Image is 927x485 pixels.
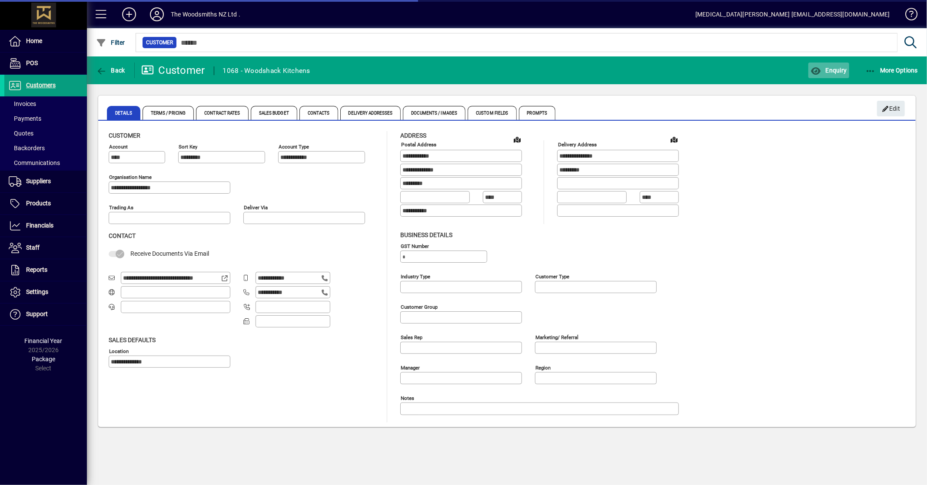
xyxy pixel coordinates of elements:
span: Delivery Addresses [340,106,401,120]
span: Settings [26,288,48,295]
a: Knowledge Base [899,2,916,30]
div: [MEDICAL_DATA][PERSON_NAME] [EMAIL_ADDRESS][DOMAIN_NAME] [695,7,890,21]
a: Staff [4,237,87,259]
span: Business details [400,231,452,238]
mat-label: Industry type [401,273,430,279]
button: Back [94,63,127,78]
span: Home [26,37,42,44]
span: Financials [26,222,53,229]
button: Add [115,7,143,22]
a: View on map [510,132,524,146]
span: Payments [9,115,41,122]
mat-label: Customer type [535,273,569,279]
mat-label: Organisation name [109,174,152,180]
span: Customer [146,38,173,47]
button: More Options [863,63,920,78]
span: Documents / Images [403,106,465,120]
span: Reports [26,266,47,273]
span: Suppliers [26,178,51,185]
a: Financials [4,215,87,237]
span: Sales Budget [251,106,297,120]
span: Invoices [9,100,36,107]
span: Back [96,67,125,74]
span: POS [26,59,38,66]
span: Package [32,356,55,363]
span: Address [400,132,426,139]
span: Contacts [299,106,338,120]
span: Receive Documents Via Email [130,250,209,257]
a: Communications [4,155,87,170]
span: Prompts [519,106,556,120]
a: Invoices [4,96,87,111]
button: Filter [94,35,127,50]
a: Home [4,30,87,52]
mat-label: Sales rep [401,334,422,340]
span: Contact [109,232,136,239]
span: Backorders [9,145,45,152]
span: Staff [26,244,40,251]
span: Quotes [9,130,33,137]
a: Backorders [4,141,87,155]
span: Details [107,106,140,120]
span: More Options [865,67,918,74]
mat-label: Location [109,348,129,354]
span: Contract Rates [196,106,248,120]
mat-label: Account Type [279,144,309,150]
span: Customers [26,82,56,89]
span: Filter [96,39,125,46]
mat-label: Marketing/ Referral [535,334,578,340]
a: Products [4,193,87,214]
button: Edit [877,101,905,116]
span: Terms / Pricing [143,106,194,120]
button: Enquiry [808,63,849,78]
a: View on map [667,132,681,146]
mat-label: Manager [401,364,420,370]
mat-label: Region [535,364,551,370]
mat-label: Account [109,144,128,150]
span: Products [26,200,51,207]
mat-label: Trading as [109,205,133,211]
button: Profile [143,7,171,22]
span: Support [26,310,48,317]
span: Financial Year [25,337,63,344]
span: Custom Fields [468,106,516,120]
span: Customer [109,132,140,139]
a: Settings [4,281,87,303]
a: Reports [4,259,87,281]
app-page-header-button: Back [87,63,135,78]
span: Sales defaults [109,337,156,343]
div: Customer [141,63,205,77]
mat-label: GST Number [401,243,429,249]
a: Payments [4,111,87,126]
mat-label: Notes [401,395,414,401]
a: POS [4,53,87,74]
span: Edit [882,102,900,116]
span: Enquiry [811,67,847,74]
a: Suppliers [4,171,87,192]
div: The Woodsmiths NZ Ltd . [171,7,240,21]
div: 1068 - Woodshack Kitchens [223,64,310,78]
mat-label: Customer group [401,304,438,310]
mat-label: Deliver via [244,205,268,211]
a: Quotes [4,126,87,141]
mat-label: Sort key [179,144,197,150]
span: Communications [9,159,60,166]
a: Support [4,304,87,325]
